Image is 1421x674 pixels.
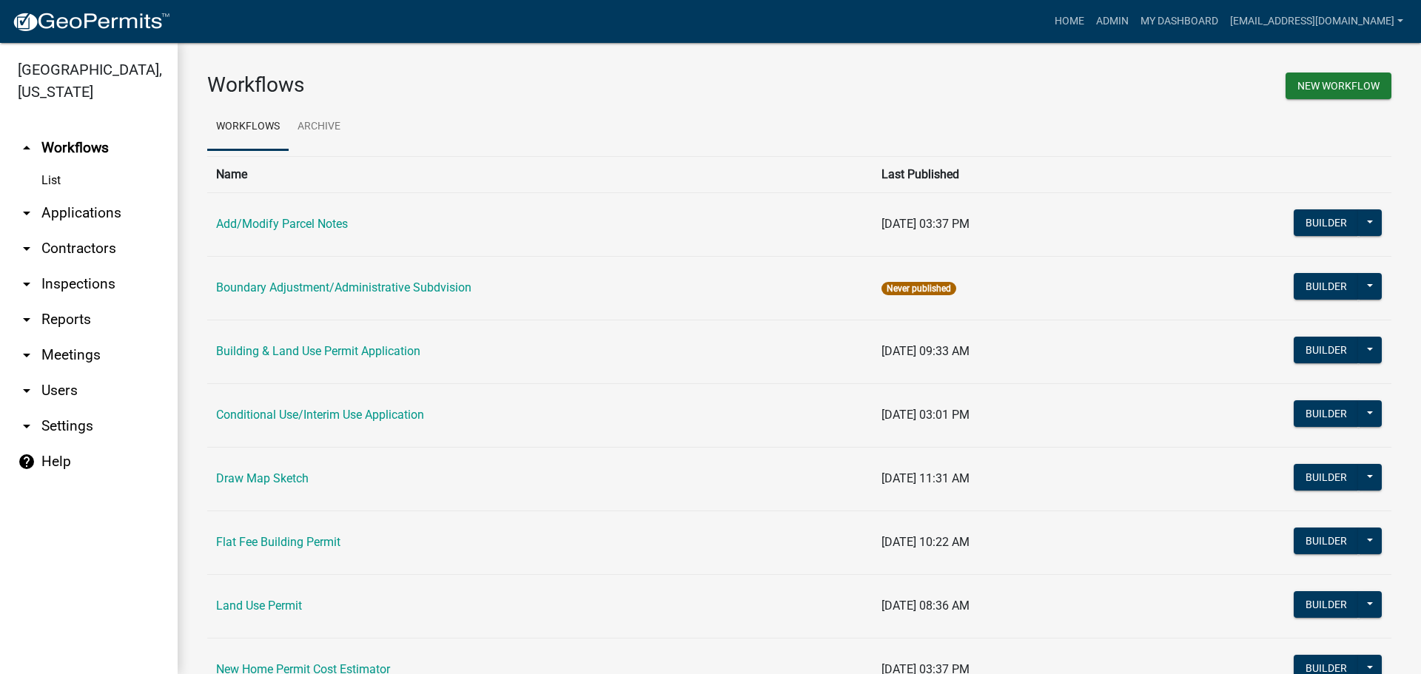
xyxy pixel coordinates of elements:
[18,453,36,471] i: help
[289,104,349,151] a: Archive
[18,311,36,328] i: arrow_drop_down
[1294,273,1359,300] button: Builder
[207,73,788,98] h3: Workflows
[1090,7,1135,36] a: Admin
[216,471,309,485] a: Draw Map Sketch
[216,217,348,231] a: Add/Modify Parcel Notes
[881,471,970,485] span: [DATE] 11:31 AM
[1135,7,1224,36] a: My Dashboard
[881,344,970,358] span: [DATE] 09:33 AM
[881,408,970,422] span: [DATE] 03:01 PM
[18,417,36,435] i: arrow_drop_down
[1294,400,1359,427] button: Builder
[216,408,424,422] a: Conditional Use/Interim Use Application
[881,282,956,295] span: Never published
[1294,209,1359,236] button: Builder
[18,275,36,293] i: arrow_drop_down
[881,217,970,231] span: [DATE] 03:37 PM
[18,240,36,257] i: arrow_drop_down
[1294,337,1359,363] button: Builder
[873,156,1130,192] th: Last Published
[881,535,970,549] span: [DATE] 10:22 AM
[1294,591,1359,618] button: Builder
[216,535,340,549] a: Flat Fee Building Permit
[207,156,873,192] th: Name
[18,139,36,157] i: arrow_drop_up
[18,382,36,400] i: arrow_drop_down
[18,204,36,222] i: arrow_drop_down
[1224,7,1409,36] a: [EMAIL_ADDRESS][DOMAIN_NAME]
[207,104,289,151] a: Workflows
[881,599,970,613] span: [DATE] 08:36 AM
[1294,464,1359,491] button: Builder
[18,346,36,364] i: arrow_drop_down
[216,599,302,613] a: Land Use Permit
[1286,73,1391,99] button: New Workflow
[216,344,420,358] a: Building & Land Use Permit Application
[1294,528,1359,554] button: Builder
[1049,7,1090,36] a: Home
[216,280,471,294] a: Boundary Adjustment/Administrative Subdvision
